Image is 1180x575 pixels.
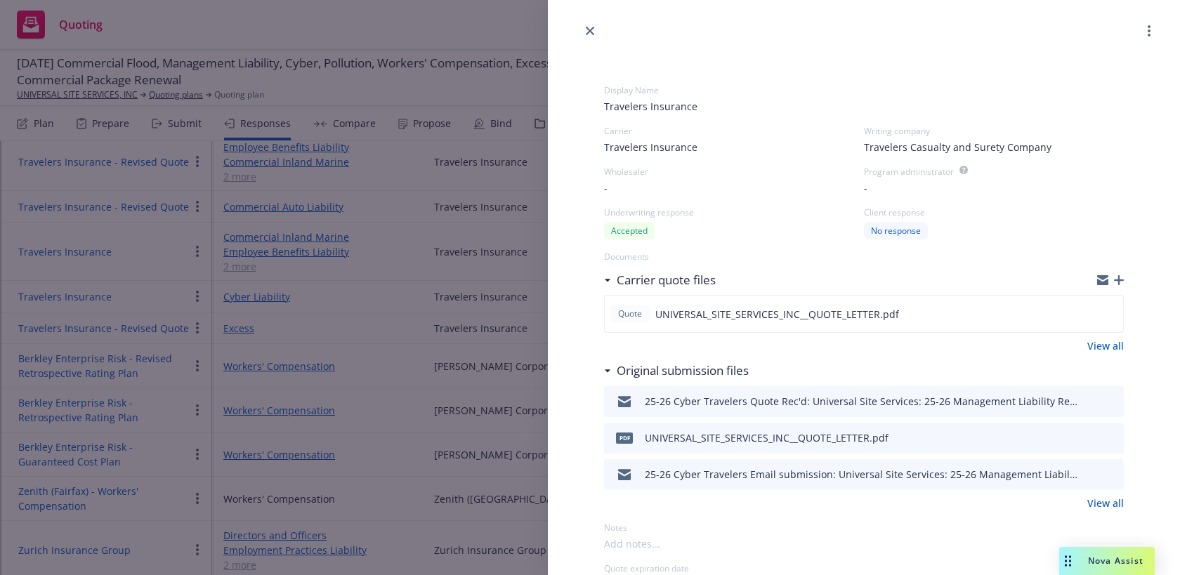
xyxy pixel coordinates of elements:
[864,166,954,178] div: Program administrator
[604,271,716,289] div: Carrier quote files
[645,394,1077,409] div: 25-26 Cyber Travelers Quote Rec'd: Universal Site Services: 25-26 Management Liability Renewal
[864,180,867,195] span: -
[864,125,1124,137] div: Writing company
[617,271,716,289] h3: Carrier quote files
[604,522,1124,534] div: Notes
[1059,547,1155,575] button: Nova Assist
[582,22,598,39] a: close
[1088,555,1143,567] span: Nova Assist
[645,467,1077,482] div: 25-26 Cyber Travelers Email submission: Universal Site Services: 25-26 Management Liability Renewal
[1106,430,1118,447] button: preview file
[864,222,928,239] div: No response
[604,99,1124,114] span: Travelers Insurance
[604,180,608,195] span: -
[604,140,697,154] span: Travelers Insurance
[864,206,1124,218] div: Client response
[1059,547,1077,575] div: Drag to move
[1106,466,1118,483] button: preview file
[1087,496,1124,510] a: View all
[864,140,1051,154] span: Travelers Casualty and Surety Company
[1106,393,1118,410] button: preview file
[655,307,899,322] span: UNIVERSAL_SITE_SERVICES_INC__QUOTE_LETTER.pdf
[604,125,864,137] div: Carrier
[1082,305,1094,322] button: download file
[645,430,889,445] div: UNIVERSAL_SITE_SERVICES_INC__QUOTE_LETTER.pdf
[604,562,1124,574] div: Quote expiration date
[1083,430,1094,447] button: download file
[1083,393,1094,410] button: download file
[604,362,749,380] div: Original submission files
[604,206,864,218] div: Underwriting response
[604,222,655,239] div: Accepted
[616,432,633,443] span: pdf
[617,362,749,380] h3: Original submission files
[616,308,644,320] span: Quote
[1083,466,1094,483] button: download file
[1105,305,1117,322] button: preview file
[604,84,1124,96] div: Display Name
[1087,338,1124,353] a: View all
[604,166,864,178] div: Wholesaler
[604,251,1124,263] div: Documents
